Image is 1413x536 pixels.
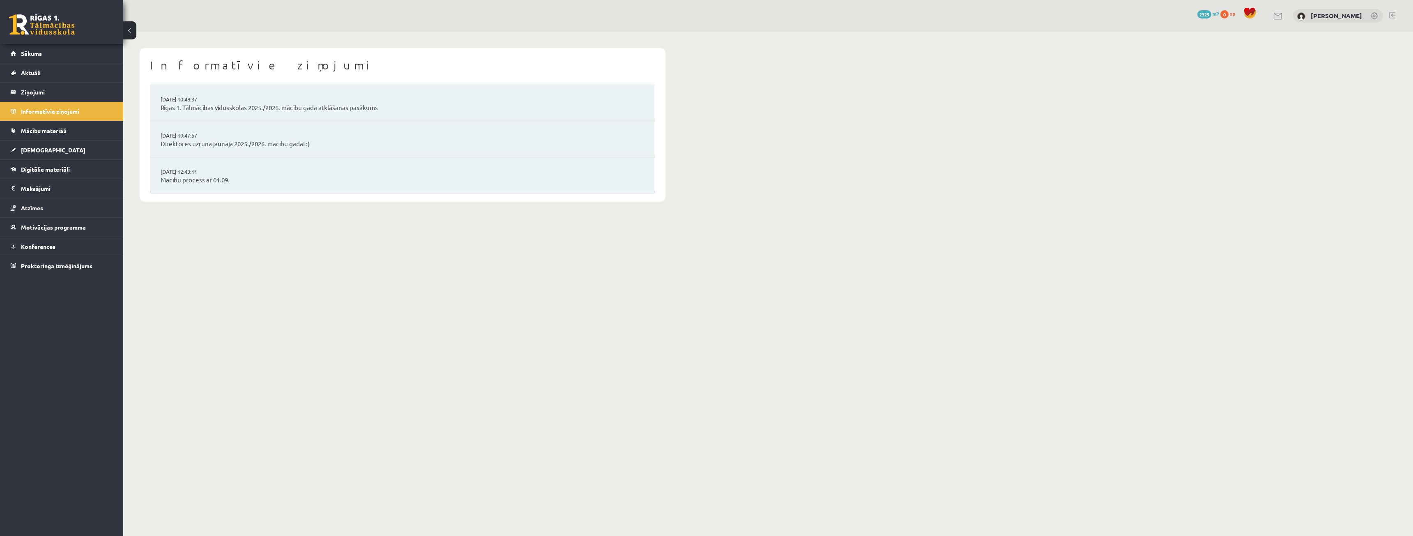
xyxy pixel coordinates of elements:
[21,127,67,134] span: Mācību materiāli
[161,103,644,113] a: Rīgas 1. Tālmācības vidusskolas 2025./2026. mācību gada atklāšanas pasākums
[21,262,92,269] span: Proktoringa izmēģinājums
[1230,10,1235,17] span: xp
[1311,12,1362,20] a: [PERSON_NAME]
[21,102,113,121] legend: Informatīvie ziņojumi
[11,102,113,121] a: Informatīvie ziņojumi
[21,146,85,154] span: [DEMOGRAPHIC_DATA]
[21,204,43,212] span: Atzīmes
[9,14,75,35] a: Rīgas 1. Tālmācības vidusskola
[11,218,113,237] a: Motivācijas programma
[21,50,42,57] span: Sākums
[11,140,113,159] a: [DEMOGRAPHIC_DATA]
[11,63,113,82] a: Aktuāli
[21,166,70,173] span: Digitālie materiāli
[11,44,113,63] a: Sākums
[11,121,113,140] a: Mācību materiāli
[1297,12,1305,21] img: Markuss Ločmelis
[161,139,644,149] a: Direktores uzruna jaunajā 2025./2026. mācību gadā! :)
[150,58,655,72] h1: Informatīvie ziņojumi
[21,223,86,231] span: Motivācijas programma
[1197,10,1219,17] a: 2329 mP
[11,179,113,198] a: Maksājumi
[11,237,113,256] a: Konferences
[11,160,113,179] a: Digitālie materiāli
[21,179,113,198] legend: Maksājumi
[1213,10,1219,17] span: mP
[1220,10,1229,18] span: 0
[161,168,222,176] a: [DATE] 12:43:11
[11,83,113,101] a: Ziņojumi
[161,95,222,104] a: [DATE] 10:48:37
[11,198,113,217] a: Atzīmes
[1220,10,1239,17] a: 0 xp
[161,175,644,185] a: Mācību process ar 01.09.
[1197,10,1211,18] span: 2329
[11,256,113,275] a: Proktoringa izmēģinājums
[161,131,222,140] a: [DATE] 19:47:57
[21,243,55,250] span: Konferences
[21,69,41,76] span: Aktuāli
[21,83,113,101] legend: Ziņojumi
